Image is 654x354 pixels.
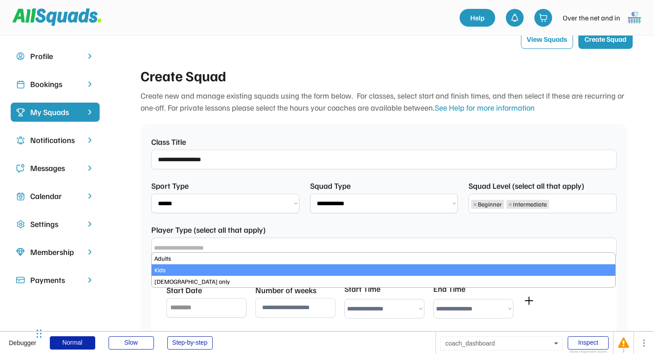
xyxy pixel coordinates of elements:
[30,134,80,146] div: Notifications
[166,284,202,296] div: Start Date
[16,276,25,285] img: Icon%20%2815%29.svg
[310,180,359,192] div: Squad Type
[433,283,465,295] div: End Time
[440,336,563,350] div: coach_dashboard
[151,136,186,148] div: Class Title
[30,106,80,118] div: My Squads
[152,253,615,264] li: Adults
[30,162,80,174] div: Messages
[618,349,629,353] div: 1
[141,65,627,86] div: Create Squad
[30,274,80,286] div: Payments
[16,164,25,173] img: Icon%20copy%205.svg
[435,103,535,112] a: See Help for more information
[85,136,94,144] img: chevron-right.svg
[85,164,94,172] img: chevron-right.svg
[16,108,25,117] img: Icon%20%2823%29.svg
[16,80,25,89] img: Icon%20copy%202.svg
[539,13,548,22] img: shopping-cart-01%20%281%29.svg
[85,248,94,256] img: chevron-right.svg
[16,136,25,145] img: Icon%20copy%204.svg
[50,336,95,350] div: Normal
[141,90,627,114] div: Create new and manage existing squads using the form below. For classes, select start and finish ...
[509,201,512,207] span: ×
[16,192,25,201] img: Icon%20copy%207.svg
[12,8,101,25] img: Squad%20Logo.svg
[521,29,573,49] button: View Squads
[344,283,380,295] div: Start Time
[30,218,80,230] div: Settings
[16,52,25,61] img: user-circle.svg
[85,108,94,116] img: chevron-right%20copy%203.svg
[16,220,25,229] img: Icon%20copy%2016.svg
[167,336,213,350] div: Step-by-step
[473,201,477,207] span: ×
[16,248,25,257] img: Icon%20copy%208.svg
[563,12,620,23] div: Over the net and in
[30,50,80,62] div: Profile
[151,224,266,236] div: Player Type (select all that apply)
[152,264,615,276] li: Kids
[510,13,519,22] img: bell-03%20%281%29.svg
[152,276,615,287] li: [DEMOGRAPHIC_DATA] only
[468,180,584,192] div: Squad Level (select all that apply)
[568,336,609,350] div: Inspect
[85,192,94,200] img: chevron-right.svg
[85,220,94,228] img: chevron-right.svg
[626,9,643,27] img: 1000005499.png
[109,336,154,350] div: Slow
[85,80,94,88] img: chevron-right.svg
[506,200,549,209] li: Intermediate
[85,276,94,284] img: chevron-right.svg
[30,190,80,202] div: Calendar
[151,180,200,192] div: Sport Type
[471,200,504,209] li: Beginner
[578,29,633,49] button: Create Squad
[460,9,495,27] a: Help
[255,284,316,296] div: Number of weeks
[85,52,94,60] img: chevron-right.svg
[568,350,609,354] div: Show responsive boxes
[30,246,80,258] div: Membership
[30,78,80,90] div: Bookings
